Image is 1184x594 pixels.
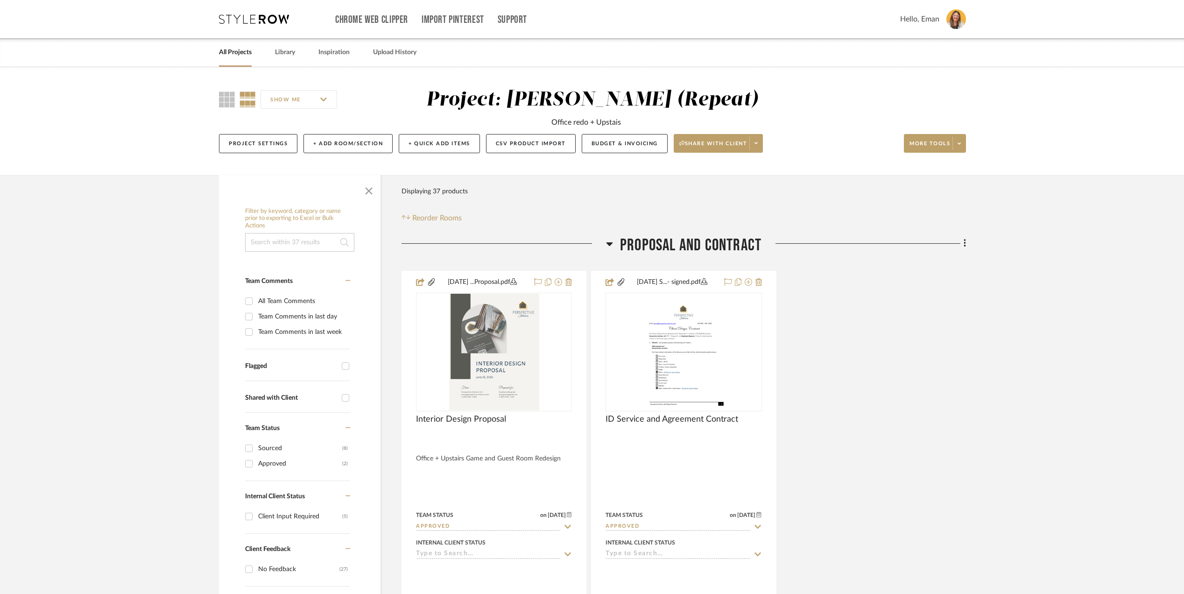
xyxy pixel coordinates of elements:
input: Type to Search… [416,523,561,531]
img: avatar [946,9,966,29]
span: More tools [909,140,950,154]
div: Team Comments in last day [258,309,348,324]
span: on [730,512,736,518]
div: Team Status [606,511,643,519]
button: Close [359,180,378,198]
div: Approved [258,456,342,471]
div: Displaying 37 products [402,182,468,201]
div: Project: [PERSON_NAME] (Repeat) [426,90,759,110]
div: Internal Client Status [606,538,675,547]
div: (2) [342,456,348,471]
div: (27) [339,562,348,577]
input: Type to Search… [606,550,750,559]
span: Hello, Eman [900,14,939,25]
a: Inspiration [318,46,350,59]
span: Client Feedback [245,546,290,552]
img: ID Service and Agreement Contract [639,294,729,410]
input: Type to Search… [606,523,750,531]
span: Internal Client Status [245,493,305,500]
h6: Filter by keyword, category or name prior to exporting to Excel or Bulk Actions [245,208,354,230]
a: Chrome Web Clipper [335,16,408,24]
span: Interior Design Proposal [416,414,506,424]
span: [DATE] [736,512,756,518]
button: CSV Product Import [486,134,576,153]
span: Reorder Rooms [412,212,462,224]
div: All Team Comments [258,294,348,309]
button: + Add Room/Section [303,134,393,153]
a: All Projects [219,46,252,59]
div: (8) [342,441,348,456]
input: Type to Search… [416,550,561,559]
a: Library [275,46,295,59]
div: Shared with Client [245,394,337,402]
div: No Feedback [258,562,339,577]
button: Reorder Rooms [402,212,462,224]
div: Office redo + Upstais [551,117,621,128]
div: Internal Client Status [416,538,486,547]
span: Team Status [245,425,280,431]
div: 0 [416,293,571,411]
span: on [540,512,547,518]
a: Upload History [373,46,416,59]
div: Team Comments in last week [258,325,348,339]
button: Share with client [674,134,763,153]
button: + Quick Add Items [399,134,480,153]
div: 0 [606,293,761,411]
span: ID Service and Agreement Contract [606,414,738,424]
button: [DATE] ...Proposal.pdf [436,277,529,288]
span: proposal and contract [620,235,761,255]
input: Search within 37 results [245,233,354,252]
div: Team Status [416,511,453,519]
button: Project Settings [219,134,297,153]
span: Share with client [679,140,747,154]
button: Budget & Invoicing [582,134,668,153]
span: Team Comments [245,278,293,284]
button: More tools [904,134,966,153]
button: [DATE] S...- signed.pdf [626,277,718,288]
div: Sourced [258,441,342,456]
div: Client Input Required [258,509,342,524]
div: Flagged [245,362,337,370]
img: Interior Design Proposal [449,294,539,410]
span: [DATE] [547,512,567,518]
div: (5) [342,509,348,524]
a: Import Pinterest [422,16,484,24]
a: Support [498,16,527,24]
